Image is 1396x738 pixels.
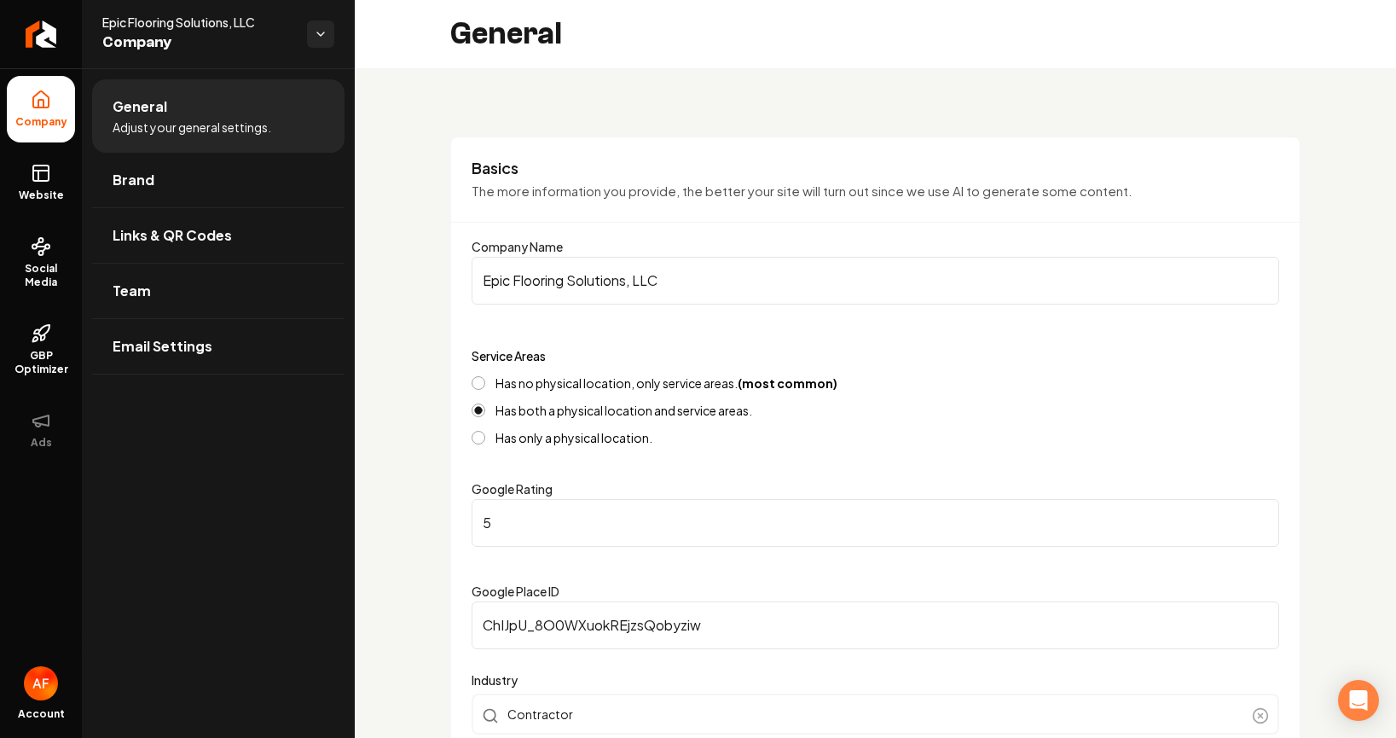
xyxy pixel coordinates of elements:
a: Links & QR Codes [92,208,345,263]
label: Google Place ID [472,584,559,599]
a: Brand [92,153,345,207]
input: Google Place ID [472,601,1279,649]
span: Company [9,115,74,129]
label: Has both a physical location and service areas. [495,404,752,416]
span: Email Settings [113,336,212,357]
button: Ads [7,397,75,463]
span: Brand [113,170,154,190]
p: The more information you provide, the better your site will turn out since we use AI to generate ... [472,182,1279,201]
label: Company Name [472,239,563,254]
label: Service Areas [472,348,546,363]
label: Has only a physical location. [495,432,652,444]
span: General [113,96,167,117]
h2: General [450,17,562,51]
img: Rebolt Logo [26,20,57,48]
label: Industry [472,670,1279,690]
a: Social Media [7,223,75,303]
span: Account [18,707,65,721]
a: Team [92,264,345,318]
strong: (most common) [738,375,837,391]
a: GBP Optimizer [7,310,75,390]
span: Social Media [7,262,75,289]
input: Google Rating [472,499,1279,547]
span: Ads [24,436,59,450]
a: Email Settings [92,319,345,374]
span: Team [113,281,151,301]
label: Google Rating [472,481,553,497]
label: Has no physical location, only service areas. [495,377,837,389]
span: Epic Flooring Solutions, LLC [102,14,293,31]
span: Adjust your general settings. [113,119,271,136]
h3: Basics [472,158,1279,178]
span: Links & QR Codes [113,225,232,246]
span: Website [12,189,71,202]
span: Company [102,31,293,55]
img: Avan Fahimi [24,666,58,700]
button: Open user button [24,666,58,700]
a: Website [7,149,75,216]
div: Open Intercom Messenger [1338,680,1379,721]
span: GBP Optimizer [7,349,75,376]
input: Company Name [472,257,1279,305]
